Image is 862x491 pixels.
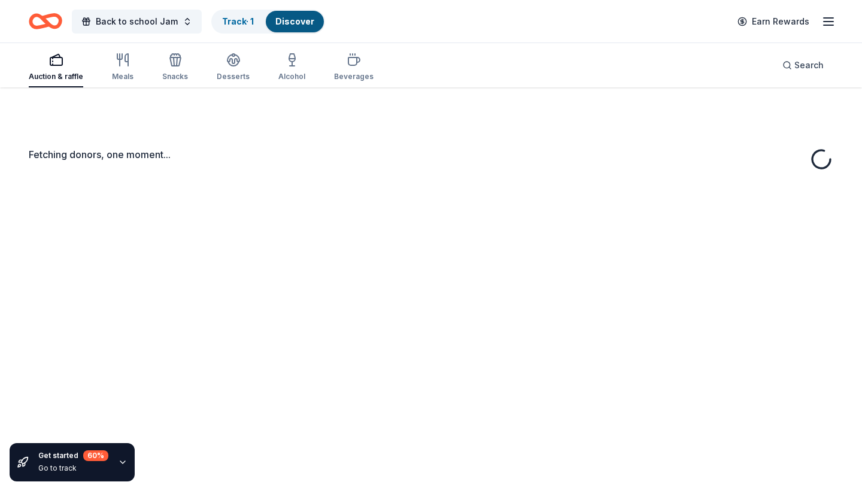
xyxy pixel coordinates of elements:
[112,72,133,81] div: Meals
[29,147,833,162] div: Fetching donors, one moment...
[29,72,83,81] div: Auction & raffle
[278,48,305,87] button: Alcohol
[217,48,250,87] button: Desserts
[334,48,374,87] button: Beverages
[38,463,108,473] div: Go to track
[794,58,824,72] span: Search
[83,450,108,461] div: 60 %
[275,16,314,26] a: Discover
[112,48,133,87] button: Meals
[222,16,254,26] a: Track· 1
[217,72,250,81] div: Desserts
[211,10,325,34] button: Track· 1Discover
[38,450,108,461] div: Get started
[72,10,202,34] button: Back to school Jam
[29,7,62,35] a: Home
[773,53,833,77] button: Search
[162,48,188,87] button: Snacks
[334,72,374,81] div: Beverages
[278,72,305,81] div: Alcohol
[162,72,188,81] div: Snacks
[29,48,83,87] button: Auction & raffle
[96,14,178,29] span: Back to school Jam
[730,11,817,32] a: Earn Rewards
